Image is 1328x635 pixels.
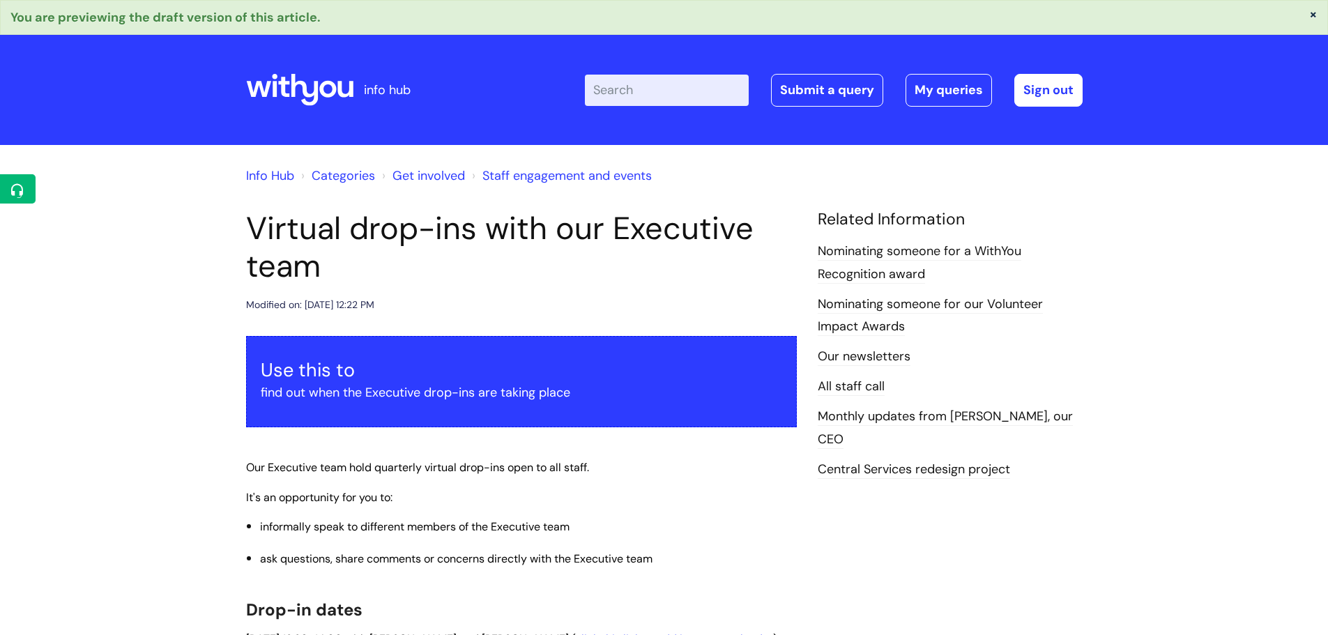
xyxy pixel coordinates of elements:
a: Submit a query [771,74,883,106]
button: × [1309,8,1318,20]
a: Central Services redesign project [818,461,1010,479]
span: informally speak to different members of the Executive team [260,519,570,534]
span: ask questions, share comments or concerns directly with the Executive team [260,551,652,566]
h4: Related Information [818,210,1083,229]
li: Solution home [298,165,375,187]
a: All staff call [818,378,885,396]
div: Modified on: [DATE] 12:22 PM [246,296,374,314]
a: Nominating someone for our Volunteer Impact Awards [818,296,1043,336]
a: Sign out [1014,74,1083,106]
p: info hub [364,79,411,101]
h1: Virtual drop-ins with our Executive team [246,210,797,285]
span: Drop-in dates [246,599,362,620]
div: | - [585,74,1083,106]
a: Categories [312,167,375,184]
span: It's an opportunity for you to: [246,490,392,505]
p: find out when the Executive drop-ins are taking place [261,381,782,404]
a: Monthly updates from [PERSON_NAME], our CEO [818,408,1073,448]
li: Staff engagement and events [468,165,652,187]
span: Our Executive team hold quarterly virtual drop-ins open to all staff. [246,460,589,475]
h3: Use this to [261,359,782,381]
a: My queries [906,74,992,106]
a: Our newsletters [818,348,910,366]
a: Staff engagement and events [482,167,652,184]
a: Nominating someone for a WithYou Recognition award [818,243,1021,283]
li: Get involved [379,165,465,187]
a: Get involved [392,167,465,184]
a: Info Hub [246,167,294,184]
input: Search [585,75,749,105]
